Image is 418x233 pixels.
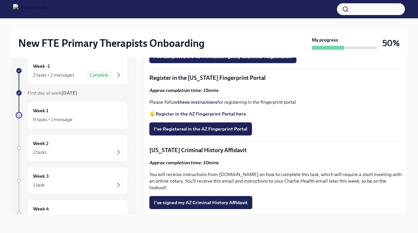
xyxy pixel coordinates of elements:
[149,99,402,105] p: Please follow for registering in the fingerprint portal
[16,200,128,227] a: Week 41 task
[33,214,44,221] div: 1 task
[149,87,219,93] strong: Approx completion time: 15mins
[33,205,49,212] h6: Week 4
[27,90,77,96] span: First day at work
[149,160,219,166] strong: Approx completion time: 10mins
[16,167,128,194] a: Week 31 task
[13,4,48,14] img: CharlieHealth
[33,172,49,180] h6: Week 3
[177,99,217,105] a: these instructions
[33,182,44,188] div: 1 task
[382,37,400,49] h3: 50%
[16,101,128,129] a: Week 16 tasks • 1 message
[149,146,402,154] p: [US_STATE] Criminal History Affidavit
[154,126,247,132] span: I've Registered in the AZ Fingerprint Portal
[33,140,49,147] h6: Week 2
[33,116,73,123] div: 6 tasks • 1 message
[149,111,402,117] p: 🖐️
[149,122,252,135] button: I've Registered in the AZ Fingerprint Portal
[86,73,112,78] span: Complete
[33,72,74,78] div: 2 tasks • 2 messages
[16,90,128,96] a: First day at work[DATE]
[16,134,128,162] a: Week 22 tasks
[149,74,402,82] p: Register in the [US_STATE] Fingerprint Portal
[156,111,246,117] a: Register in the AZ Fingerprint Portal here
[154,199,248,206] span: I've signed my AZ Criminal History Affidavit
[149,196,252,209] button: I've signed my AZ Criminal History Affidavit
[33,107,48,114] h6: Week 1
[33,149,47,155] div: 2 tasks
[18,37,205,50] h2: New FTE Primary Therapists Onboarding
[61,90,77,96] strong: [DATE]
[16,57,128,84] a: Week -12 tasks • 2 messagesComplete
[149,171,402,191] p: You will receive instructions from [DOMAIN_NAME] on how to complete this task, which will require...
[33,63,50,70] h6: Week -1
[312,37,338,43] strong: My progress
